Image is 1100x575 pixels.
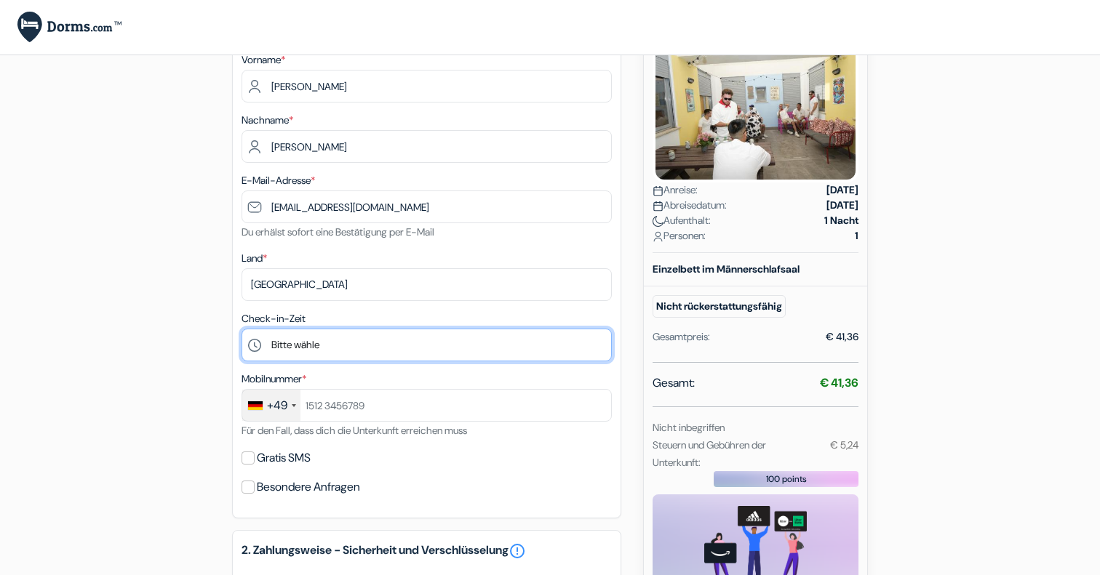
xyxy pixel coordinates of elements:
div: Gesamtpreis: [653,329,710,345]
small: Nicht rückerstattungsfähig [653,295,786,318]
img: calendar.svg [653,201,663,212]
input: Vornamen eingeben [242,70,612,102]
div: € 41,36 [826,329,858,345]
input: Nachnamen eingeben [242,130,612,163]
strong: [DATE] [826,182,858,198]
label: Mobilnummer [242,371,306,387]
input: 1512 3456789 [242,389,612,422]
strong: 1 [855,228,858,244]
img: de.Dorms.com [17,12,121,43]
small: € 5,24 [830,438,858,451]
b: Einzelbett im Männerschlafsaal [653,262,800,276]
label: Besondere Anfragen [257,477,360,497]
span: Anreise: [653,182,698,198]
label: Check-in-Zeit [242,311,306,326]
span: Personen: [653,228,706,244]
strong: € 41,36 [820,375,858,390]
strong: [DATE] [826,198,858,213]
label: Vorname [242,52,285,68]
label: Gratis SMS [257,448,311,468]
small: Steuern und Gebühren der Unterkunft: [653,438,766,469]
small: Für den Fall, dass dich die Unterkunft erreichen muss [242,424,467,437]
span: Gesamt: [653,374,695,392]
label: Nachname [242,113,293,128]
h5: 2. Zahlungsweise - Sicherheit und Verschlüsselung [242,542,612,560]
img: calendar.svg [653,185,663,196]
label: E-Mail-Adresse [242,173,315,188]
strong: 1 Nacht [824,213,858,228]
span: Aufenthalt: [653,213,711,228]
div: +49 [267,397,287,414]
img: user_icon.svg [653,231,663,242]
div: Germany (Deutschland): +49 [242,390,300,421]
small: Du erhälst sofort eine Bestätigung per E-Mail [242,225,434,238]
img: moon.svg [653,216,663,227]
a: error_outline [509,542,526,560]
span: 100 points [766,473,807,486]
small: Nicht inbegriffen [653,421,725,434]
span: Abreisedatum: [653,198,727,213]
input: E-Mail-Adresse eingeben [242,190,612,223]
label: Land [242,251,267,266]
